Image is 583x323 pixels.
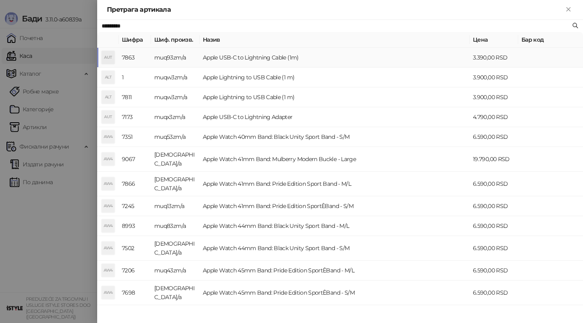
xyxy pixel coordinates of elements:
div: AW4 [102,153,115,166]
td: Apple Watch 45mm Band: Pride Edition SportÊBand - M/L [200,261,470,280]
td: Apple Watch 40mm Band: Black Unity Sport Band - S/M [200,127,470,147]
td: Apple USB-C to Lightning Adapter [200,107,470,127]
div: ALT [102,71,115,84]
td: 6.590,00 RSD [470,172,518,196]
td: muq83zm/a [151,216,200,236]
td: muq93zm/a [151,48,200,68]
div: AW4 [102,130,115,143]
div: ALT [102,91,115,104]
td: Apple Watch 45mm Band: Pride Edition SportÊBand - S/M [200,280,470,305]
td: 7811 [119,87,151,107]
th: Цена [470,32,518,48]
td: Apple USB-C to Lightning Cable (1m) [200,48,470,68]
td: muq43zm/a [151,261,200,280]
td: [DEMOGRAPHIC_DATA]/a [151,172,200,196]
td: 7502 [119,236,151,261]
td: Apple Watch 41mm Band: Pride Edition Sport Band - M/L [200,172,470,196]
td: 7863 [119,48,151,68]
td: 3.390,00 RSD [470,48,518,68]
div: AUT [102,110,115,123]
div: AW4 [102,242,115,255]
button: Close [564,5,573,15]
td: 6.590,00 RSD [470,261,518,280]
td: 1 [119,68,151,87]
td: Apple Lightning to USB Cable (1 m) [200,87,470,107]
td: 7245 [119,196,151,216]
td: 6.590,00 RSD [470,280,518,305]
td: 19.790,00 RSD [470,147,518,172]
div: AW4 [102,200,115,212]
td: 4.790,00 RSD [470,107,518,127]
td: muqw3zm/a [151,68,200,87]
td: 6.590,00 RSD [470,236,518,261]
div: AW4 [102,219,115,232]
td: muqw3zm/a [151,87,200,107]
td: Apple Watch 41mm Band: Mulberry Modern Buckle - Large [200,147,470,172]
td: muq53zm/a [151,127,200,147]
td: Apple Watch 44mm Band: Black Unity Sport Band - M/L [200,216,470,236]
td: Apple Lightning to USB Cable (1 m) [200,68,470,87]
td: 9067 [119,147,151,172]
td: 3.900,00 RSD [470,68,518,87]
td: 6.590,00 RSD [470,216,518,236]
div: AW4 [102,177,115,190]
td: [DEMOGRAPHIC_DATA]/a [151,280,200,305]
div: AUT [102,51,115,64]
td: 8993 [119,216,151,236]
td: 6.590,00 RSD [470,196,518,216]
div: Претрага артикала [107,5,564,15]
td: 7173 [119,107,151,127]
td: Apple Watch 44mm Band: Black Unity Sport Band - S/M [200,236,470,261]
div: AW4 [102,286,115,299]
td: 3.900,00 RSD [470,87,518,107]
td: muqx3zm/a [151,107,200,127]
th: Шифра [119,32,151,48]
th: Шиф. произв. [151,32,200,48]
td: [DEMOGRAPHIC_DATA]/a [151,236,200,261]
td: 7866 [119,172,151,196]
td: 7698 [119,280,151,305]
td: 7351 [119,127,151,147]
td: 6.590,00 RSD [470,127,518,147]
div: AW4 [102,264,115,277]
td: 7206 [119,261,151,280]
th: Назив [200,32,470,48]
td: Apple Watch 41mm Band: Pride Edition SportÊBand - S/M [200,196,470,216]
th: Бар код [518,32,583,48]
td: [DEMOGRAPHIC_DATA]/a [151,147,200,172]
td: muq13zm/a [151,196,200,216]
